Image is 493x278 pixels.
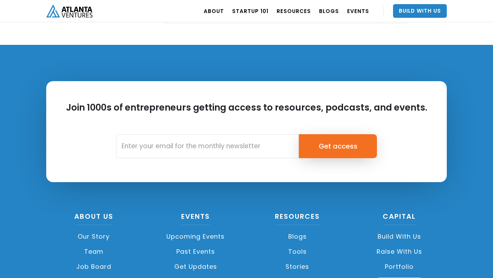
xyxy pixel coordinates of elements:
a: Build with us [352,229,447,244]
form: Email Form [116,134,377,158]
a: About US [74,212,113,225]
a: Team [46,244,141,259]
a: EVENTS [347,1,369,21]
a: Our Story [46,229,141,244]
a: Portfolio [352,259,447,274]
a: Events [181,212,210,225]
a: BLOGS [319,1,339,21]
a: Startup 101 [232,1,268,21]
a: Get Updates [148,259,243,274]
a: Raise with Us [352,244,447,259]
a: Blogs [250,229,345,244]
a: Tools [250,244,345,259]
a: CAPITAL [383,212,416,225]
a: Past Events [148,244,243,259]
input: Get access [299,134,377,158]
a: Build With Us [393,4,447,18]
h2: Join 1000s of entrepreneurs getting access to resources, podcasts, and events. [66,102,427,126]
a: RESOURCES [277,1,311,21]
a: Resources [275,212,320,225]
a: Job Board [46,259,141,274]
input: Enter your email for the monthly newsletter [116,134,299,158]
a: Upcoming Events [148,229,243,244]
a: ABOUT [204,1,224,21]
a: Stories [250,259,345,274]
